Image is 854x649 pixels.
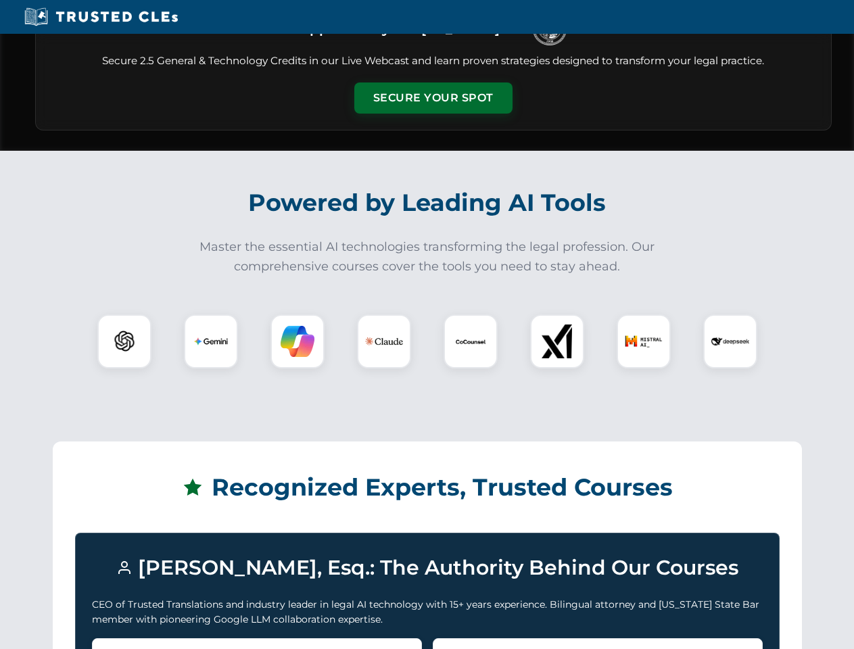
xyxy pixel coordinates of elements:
[444,314,498,368] div: CoCounsel
[52,53,815,69] p: Secure 2.5 General & Technology Credits in our Live Webcast and learn proven strategies designed ...
[92,597,763,627] p: CEO of Trusted Translations and industry leader in legal AI technology with 15+ years experience....
[703,314,757,368] div: DeepSeek
[97,314,151,368] div: ChatGPT
[20,7,182,27] img: Trusted CLEs
[270,314,325,368] div: Copilot
[53,179,802,226] h2: Powered by Leading AI Tools
[617,314,671,368] div: Mistral AI
[92,550,763,586] h3: [PERSON_NAME], Esq.: The Authority Behind Our Courses
[191,237,664,277] p: Master the essential AI technologies transforming the legal profession. Our comprehensive courses...
[625,322,663,360] img: Mistral AI Logo
[357,314,411,368] div: Claude
[365,322,403,360] img: Claude Logo
[281,324,314,358] img: Copilot Logo
[184,314,238,368] div: Gemini
[194,324,228,358] img: Gemini Logo
[354,82,513,114] button: Secure Your Spot
[540,324,574,358] img: xAI Logo
[530,314,584,368] div: xAI
[105,322,144,361] img: ChatGPT Logo
[75,464,780,511] h2: Recognized Experts, Trusted Courses
[454,324,488,358] img: CoCounsel Logo
[711,322,749,360] img: DeepSeek Logo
